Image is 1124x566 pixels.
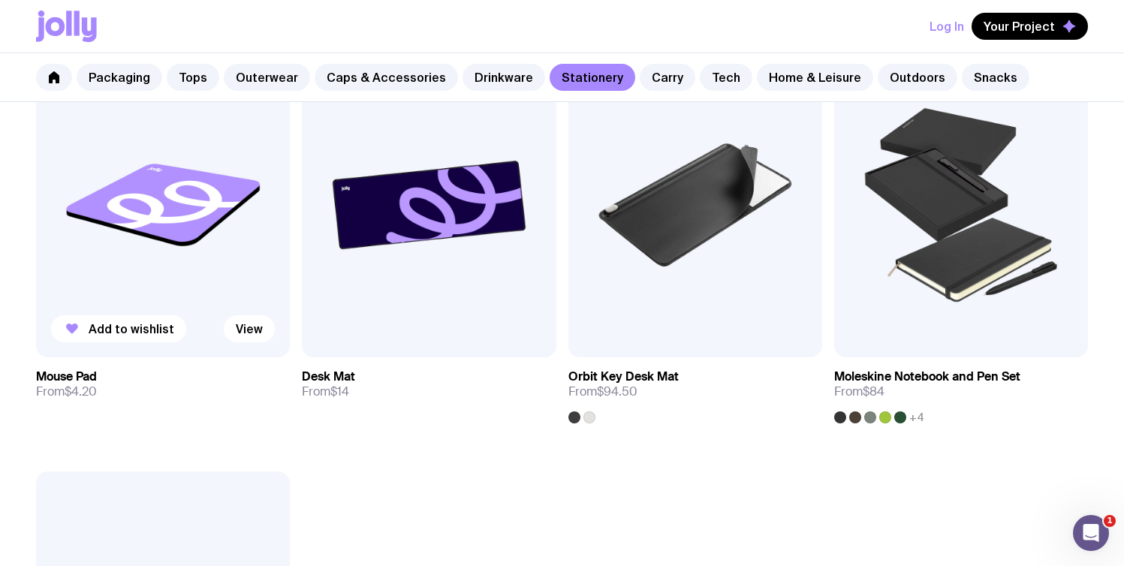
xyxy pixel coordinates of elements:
[36,357,290,411] a: Mouse PadFrom$4.20
[302,384,349,399] span: From
[77,64,162,91] a: Packaging
[51,315,186,342] button: Add to wishlist
[972,13,1088,40] button: Your Project
[65,384,97,399] span: $4.20
[568,384,637,399] span: From
[568,357,822,423] a: Orbit Key Desk MatFrom$94.50
[302,369,355,384] h3: Desk Mat
[568,369,679,384] h3: Orbit Key Desk Mat
[1104,515,1116,527] span: 1
[834,357,1088,423] a: Moleskine Notebook and Pen SetFrom$84+4
[463,64,545,91] a: Drinkware
[330,384,349,399] span: $14
[36,384,97,399] span: From
[863,384,884,399] span: $84
[834,384,884,399] span: From
[930,13,964,40] button: Log In
[757,64,873,91] a: Home & Leisure
[700,64,752,91] a: Tech
[89,321,174,336] span: Add to wishlist
[167,64,219,91] a: Tops
[834,369,1020,384] h3: Moleskine Notebook and Pen Set
[597,384,637,399] span: $94.50
[302,357,556,411] a: Desk MatFrom$14
[640,64,695,91] a: Carry
[224,64,310,91] a: Outerwear
[878,64,957,91] a: Outdoors
[984,19,1055,34] span: Your Project
[550,64,635,91] a: Stationery
[962,64,1029,91] a: Snacks
[909,411,924,423] span: +4
[36,369,97,384] h3: Mouse Pad
[315,64,458,91] a: Caps & Accessories
[1073,515,1109,551] iframe: Intercom live chat
[224,315,275,342] a: View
